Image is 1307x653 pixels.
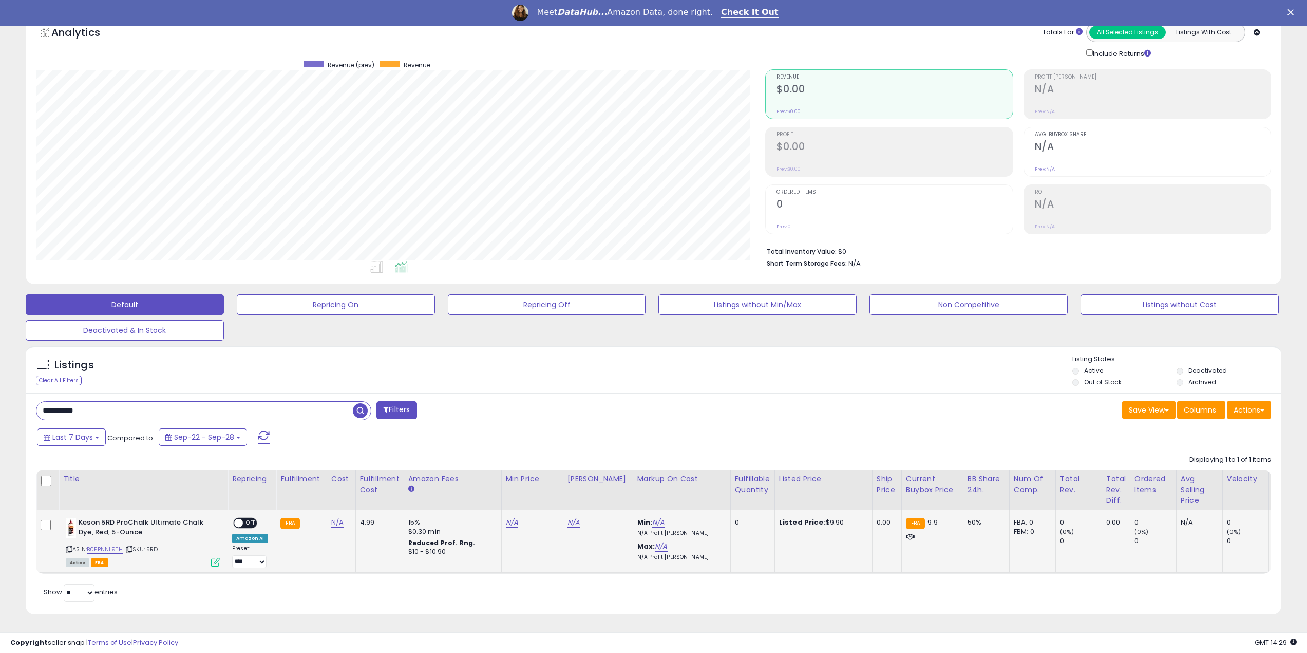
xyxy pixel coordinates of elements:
[63,474,223,484] div: Title
[88,638,131,647] a: Terms of Use
[1287,9,1298,15] div: Close
[408,474,497,484] div: Amazon Fees
[26,320,224,341] button: Deactivated & In Stock
[360,474,400,495] div: Fulfillment Cost
[1227,474,1264,484] div: Velocity
[331,474,351,484] div: Cost
[776,223,791,230] small: Prev: 0
[408,518,494,527] div: 15%
[1106,518,1122,527] div: 0.00
[26,294,224,315] button: Default
[767,247,837,256] b: Total Inventory Value:
[776,166,801,172] small: Prev: $0.00
[767,259,847,268] b: Short Term Storage Fees:
[408,527,494,536] div: $0.30 min
[52,432,93,442] span: Last 7 Days
[506,474,559,484] div: Min Price
[776,74,1012,80] span: Revenue
[512,5,528,21] img: Profile image for Georgie
[735,474,770,495] div: Fulfillable Quantity
[360,518,396,527] div: 4.99
[637,554,723,561] p: N/A Profit [PERSON_NAME]
[776,198,1012,212] h2: 0
[906,518,925,529] small: FBA
[1014,474,1051,495] div: Num of Comp.
[10,638,48,647] strong: Copyright
[1227,528,1241,536] small: (0%)
[557,7,607,17] i: DataHub...
[1060,518,1102,527] div: 0
[66,518,220,566] div: ASIN:
[1188,378,1216,386] label: Archived
[877,474,897,495] div: Ship Price
[1035,166,1055,172] small: Prev: N/A
[1227,536,1268,546] div: 0
[776,83,1012,97] h2: $0.00
[66,558,89,567] span: All listings currently available for purchase on Amazon
[655,542,667,552] a: N/A
[637,542,655,551] b: Max:
[91,558,108,567] span: FBA
[1188,366,1227,375] label: Deactivated
[776,108,801,115] small: Prev: $0.00
[408,538,476,547] b: Reduced Prof. Rng.
[79,518,203,539] b: Keson 5RD ProChalk Ultimate Chalk Dye, Red, 5-Ounce
[1081,294,1279,315] button: Listings without Cost
[44,587,118,597] span: Show: entries
[1134,528,1149,536] small: (0%)
[968,518,1001,527] div: 50%
[331,517,344,528] a: N/A
[848,258,861,268] span: N/A
[776,141,1012,155] h2: $0.00
[1035,141,1271,155] h2: N/A
[927,517,937,527] span: 9.9
[133,638,178,647] a: Privacy Policy
[107,433,155,443] span: Compared to:
[779,518,864,527] div: $9.90
[1181,474,1218,506] div: Avg Selling Price
[877,518,894,527] div: 0.00
[408,548,494,556] div: $10 - $10.90
[174,432,234,442] span: Sep-22 - Sep-28
[637,474,726,484] div: Markup on Cost
[1084,366,1103,375] label: Active
[1014,527,1048,536] div: FBM: 0
[66,518,76,538] img: 311PIT-qnIL._SL40_.jpg
[567,517,580,528] a: N/A
[1078,47,1163,59] div: Include Returns
[1035,83,1271,97] h2: N/A
[1134,518,1176,527] div: 0
[1035,190,1271,195] span: ROI
[779,517,826,527] b: Listed Price:
[1035,198,1271,212] h2: N/A
[1035,223,1055,230] small: Prev: N/A
[448,294,646,315] button: Repricing Off
[87,545,123,554] a: B0FPNNL9TH
[1122,401,1176,419] button: Save View
[652,517,665,528] a: N/A
[1035,108,1055,115] small: Prev: N/A
[124,545,158,553] span: | SKU: 5RD
[1084,378,1122,386] label: Out of Stock
[1072,355,1281,364] p: Listing States:
[906,474,959,495] div: Current Buybox Price
[1089,26,1166,39] button: All Selected Listings
[1035,74,1271,80] span: Profit [PERSON_NAME]
[1227,401,1271,419] button: Actions
[776,190,1012,195] span: Ordered Items
[1177,401,1225,419] button: Columns
[1035,132,1271,138] span: Avg. Buybox Share
[1134,536,1176,546] div: 0
[1165,26,1242,39] button: Listings With Cost
[776,132,1012,138] span: Profit
[1106,474,1126,506] div: Total Rev. Diff.
[408,484,414,494] small: Amazon Fees.
[232,545,268,568] div: Preset:
[1134,474,1172,495] div: Ordered Items
[1189,455,1271,465] div: Displaying 1 to 1 of 1 items
[506,517,518,528] a: N/A
[567,474,629,484] div: [PERSON_NAME]
[633,470,730,510] th: The percentage added to the cost of goods (COGS) that forms the calculator for Min & Max prices.
[1060,528,1074,536] small: (0%)
[1227,518,1268,527] div: 0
